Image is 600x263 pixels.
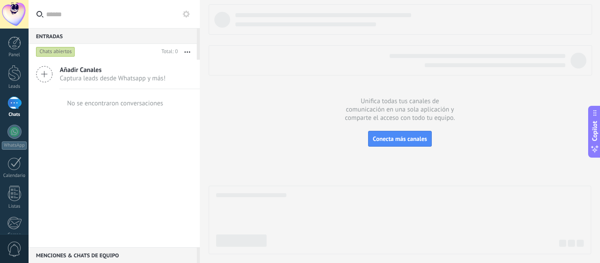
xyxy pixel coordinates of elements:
[2,141,27,150] div: WhatsApp
[590,121,599,141] span: Copilot
[368,131,432,147] button: Conecta más canales
[60,66,166,74] span: Añadir Canales
[2,112,27,118] div: Chats
[29,247,197,263] div: Menciones & Chats de equipo
[60,74,166,83] span: Captura leads desde Whatsapp y más!
[29,28,197,44] div: Entradas
[373,135,427,143] span: Conecta más canales
[2,173,27,179] div: Calendario
[2,232,27,238] div: Correo
[2,84,27,90] div: Leads
[67,99,163,108] div: No se encontraron conversaciones
[2,52,27,58] div: Panel
[36,47,75,57] div: Chats abiertos
[158,47,178,56] div: Total: 0
[2,204,27,209] div: Listas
